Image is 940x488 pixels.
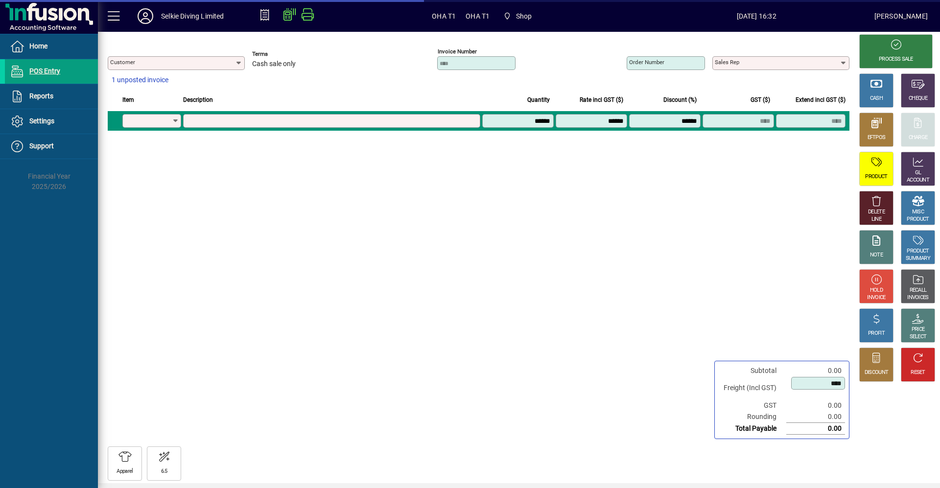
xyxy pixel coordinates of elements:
span: Support [29,142,54,150]
div: Apparel [117,468,133,475]
span: [DATE] 16:32 [639,8,874,24]
mat-label: Invoice number [438,48,477,55]
td: 0.00 [786,365,845,376]
span: Rate incl GST ($) [580,94,623,105]
span: Terms [252,51,311,57]
span: GST ($) [751,94,770,105]
span: 1 unposted invoice [112,75,168,85]
a: Support [5,134,98,159]
span: Item [122,94,134,105]
a: Home [5,34,98,59]
td: Freight (Incl GST) [719,376,786,400]
span: OHA T1 [466,8,490,24]
div: PROCESS SALE [879,56,913,63]
a: Settings [5,109,98,134]
td: Total Payable [719,423,786,435]
span: Home [29,42,47,50]
div: PRODUCT [865,173,887,181]
div: CHEQUE [909,95,927,102]
div: PRICE [912,326,925,333]
div: GL [915,169,921,177]
span: Shop [499,7,536,25]
span: Description [183,94,213,105]
div: INVOICE [867,294,885,302]
td: Subtotal [719,365,786,376]
div: CHARGE [909,134,928,141]
div: DELETE [868,209,885,216]
div: MISC [912,209,924,216]
div: SUMMARY [906,255,930,262]
div: DISCOUNT [865,369,888,376]
div: SELECT [910,333,927,341]
div: CASH [870,95,883,102]
div: EFTPOS [868,134,886,141]
div: INVOICES [907,294,928,302]
div: Selkie Diving Limited [161,8,224,24]
td: Rounding [719,411,786,423]
div: PRODUCT [907,216,929,223]
span: Shop [516,8,532,24]
span: Cash sale only [252,60,296,68]
span: Settings [29,117,54,125]
div: HOLD [870,287,883,294]
div: ACCOUNT [907,177,929,184]
a: Reports [5,84,98,109]
div: RECALL [910,287,927,294]
td: GST [719,400,786,411]
span: Discount (%) [663,94,697,105]
span: Quantity [527,94,550,105]
div: PROFIT [868,330,885,337]
div: NOTE [870,252,883,259]
span: Extend incl GST ($) [796,94,846,105]
div: LINE [871,216,881,223]
div: 6.5 [161,468,167,475]
div: RESET [911,369,925,376]
mat-label: Sales rep [715,59,739,66]
button: 1 unposted invoice [108,71,172,89]
span: OHA T1 [432,8,456,24]
td: 0.00 [786,400,845,411]
span: POS Entry [29,67,60,75]
div: PRODUCT [907,248,929,255]
span: Reports [29,92,53,100]
div: [PERSON_NAME] [874,8,928,24]
mat-label: Customer [110,59,135,66]
button: Profile [130,7,161,25]
td: 0.00 [786,411,845,423]
mat-label: Order number [629,59,664,66]
td: 0.00 [786,423,845,435]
